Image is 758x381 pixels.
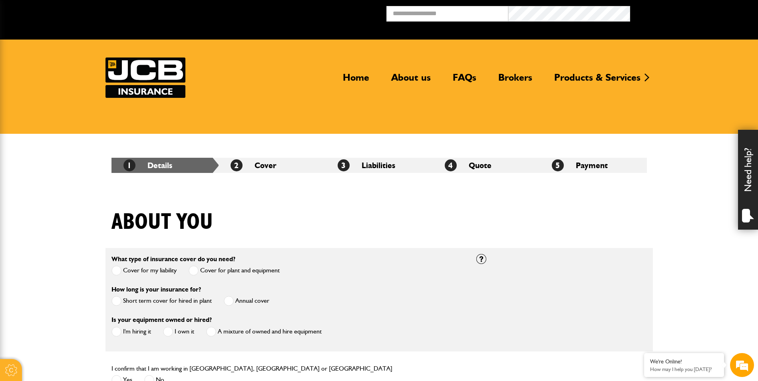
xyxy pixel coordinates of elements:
label: What type of insurance cover do you need? [111,256,235,262]
a: Products & Services [548,71,647,90]
span: 2 [231,159,243,171]
span: 5 [552,159,564,171]
label: Annual cover [224,296,269,306]
label: I'm hiring it [111,327,151,337]
button: Broker Login [630,6,752,18]
p: How may I help you today? [650,366,718,372]
label: A mixture of owned and hire equipment [206,327,322,337]
a: Brokers [492,71,538,90]
label: Cover for plant and equipment [189,266,280,276]
label: I own it [163,327,194,337]
img: JCB Insurance Services logo [105,58,185,98]
label: I confirm that I am working in [GEOGRAPHIC_DATA], [GEOGRAPHIC_DATA] or [GEOGRAPHIC_DATA] [111,365,392,372]
span: 3 [338,159,350,171]
div: Need help? [738,130,758,230]
label: Is your equipment owned or hired? [111,317,212,323]
h1: About you [111,209,213,236]
div: We're Online! [650,358,718,365]
a: Home [337,71,375,90]
a: JCB Insurance Services [105,58,185,98]
li: Payment [540,158,647,173]
a: About us [385,71,437,90]
span: 1 [123,159,135,171]
li: Details [111,158,219,173]
label: How long is your insurance for? [111,286,201,293]
li: Cover [219,158,326,173]
a: FAQs [447,71,482,90]
li: Quote [433,158,540,173]
span: 4 [445,159,457,171]
li: Liabilities [326,158,433,173]
label: Short term cover for hired in plant [111,296,212,306]
label: Cover for my liability [111,266,177,276]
